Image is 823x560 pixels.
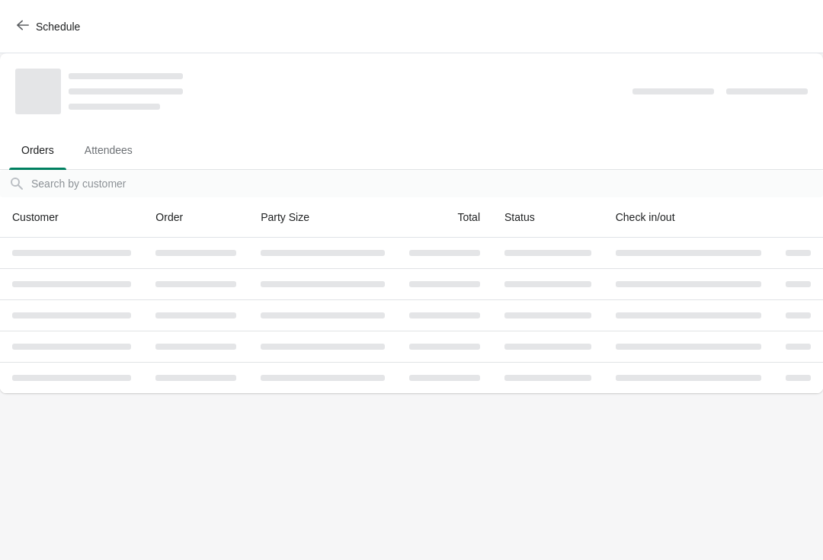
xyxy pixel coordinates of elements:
[492,197,604,238] th: Status
[9,136,66,164] span: Orders
[604,197,773,238] th: Check in/out
[72,136,145,164] span: Attendees
[8,13,92,40] button: Schedule
[397,197,492,238] th: Total
[248,197,397,238] th: Party Size
[30,170,823,197] input: Search by customer
[143,197,248,238] th: Order
[36,21,80,33] span: Schedule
